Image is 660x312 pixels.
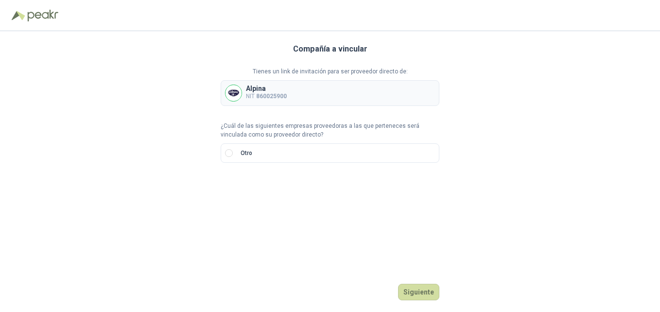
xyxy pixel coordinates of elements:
[241,149,252,158] p: Otro
[12,11,25,20] img: Logo
[221,121,439,140] p: ¿Cuál de las siguientes empresas proveedoras a las que perteneces será vinculada como su proveedo...
[256,93,287,100] b: 860025900
[246,92,287,101] p: NIT
[27,10,58,21] img: Peakr
[221,67,439,76] p: Tienes un link de invitación para ser proveedor directo de:
[398,284,439,300] button: Siguiente
[246,85,287,92] p: Alpina
[293,43,367,55] h3: Compañía a vincular
[226,85,242,101] img: Company Logo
